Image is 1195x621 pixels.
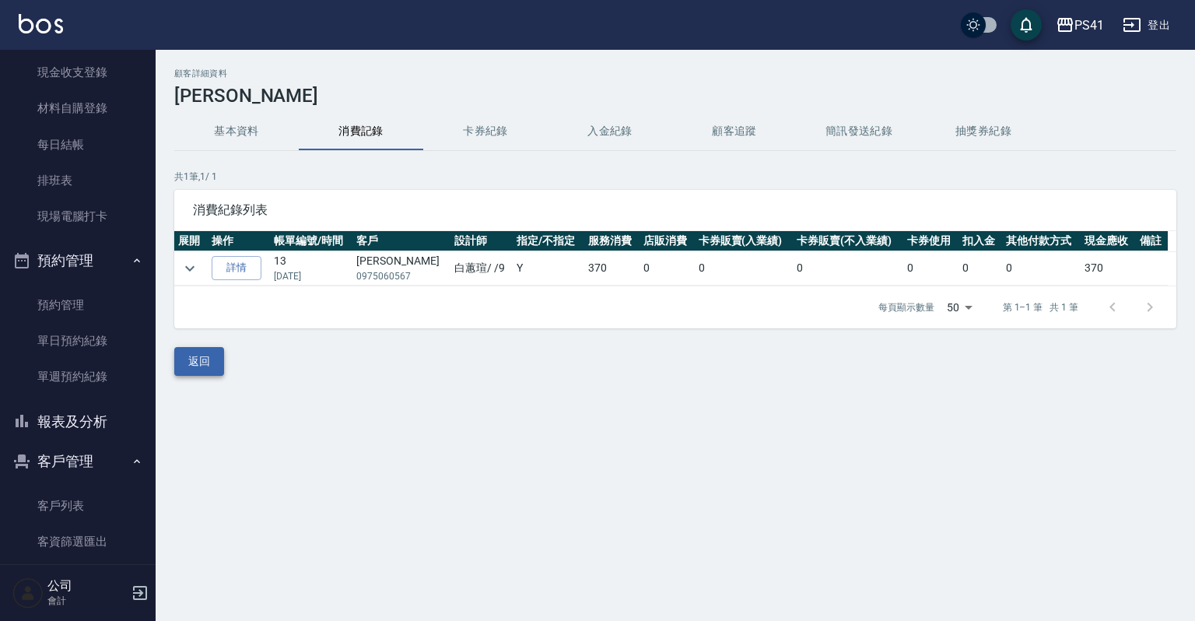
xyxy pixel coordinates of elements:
[423,113,548,150] button: 卡券紀錄
[270,251,352,286] td: 13
[178,257,202,280] button: expand row
[212,256,261,280] a: 詳情
[12,577,44,609] img: Person
[6,198,149,234] a: 現場電腦打卡
[695,251,794,286] td: 0
[6,240,149,281] button: 預約管理
[174,85,1176,107] h3: [PERSON_NAME]
[1002,231,1081,251] th: 其他付款方式
[513,251,583,286] td: Y
[6,402,149,442] button: 報表及分析
[352,231,450,251] th: 客戶
[1136,231,1168,251] th: 備註
[270,231,352,251] th: 帳單編號/時間
[958,231,1002,251] th: 扣入金
[174,68,1176,79] h2: 顧客詳細資料
[174,170,1176,184] p: 共 1 筆, 1 / 1
[174,113,299,150] button: 基本資料
[513,231,583,251] th: 指定/不指定
[903,251,958,286] td: 0
[450,231,513,251] th: 設計師
[1074,16,1104,35] div: PS41
[584,251,640,286] td: 370
[6,560,149,595] a: 卡券管理
[6,323,149,359] a: 單日預約紀錄
[793,251,903,286] td: 0
[6,287,149,323] a: 預約管理
[193,202,1158,218] span: 消費紀錄列表
[174,231,208,251] th: 展開
[941,286,978,328] div: 50
[878,300,934,314] p: 每頁顯示數量
[356,269,447,283] p: 0975060567
[6,488,149,524] a: 客戶列表
[299,113,423,150] button: 消費記錄
[1050,9,1110,41] button: PS41
[797,113,921,150] button: 簡訊發送紀錄
[1081,251,1136,286] td: 370
[1116,11,1176,40] button: 登出
[921,113,1046,150] button: 抽獎券紀錄
[695,231,794,251] th: 卡券販賣(入業績)
[274,269,349,283] p: [DATE]
[1081,231,1136,251] th: 現金應收
[6,90,149,126] a: 材料自購登錄
[640,231,695,251] th: 店販消費
[793,231,903,251] th: 卡券販賣(不入業績)
[352,251,450,286] td: [PERSON_NAME]
[1003,300,1078,314] p: 第 1–1 筆 共 1 筆
[6,524,149,560] a: 客資篩選匯出
[450,251,513,286] td: 白蕙瑄 / /9
[903,231,958,251] th: 卡券使用
[19,14,63,33] img: Logo
[584,231,640,251] th: 服務消費
[6,359,149,395] a: 單週預約紀錄
[6,127,149,163] a: 每日結帳
[548,113,672,150] button: 入金紀錄
[6,163,149,198] a: 排班表
[958,251,1002,286] td: 0
[47,578,127,594] h5: 公司
[1011,9,1042,40] button: save
[47,594,127,608] p: 會計
[672,113,797,150] button: 顧客追蹤
[174,347,224,376] button: 返回
[208,231,270,251] th: 操作
[6,54,149,90] a: 現金收支登錄
[640,251,695,286] td: 0
[6,441,149,482] button: 客戶管理
[1002,251,1081,286] td: 0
